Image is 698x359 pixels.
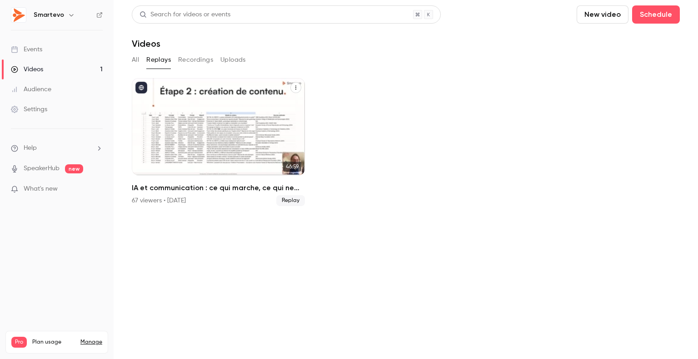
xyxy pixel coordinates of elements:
button: Replays [146,53,171,67]
div: 67 viewers • [DATE] [132,196,186,205]
button: Uploads [220,53,246,67]
button: All [132,53,139,67]
button: Schedule [632,5,680,24]
div: Audience [11,85,51,94]
section: Videos [132,5,680,354]
img: Smartevo [11,8,26,22]
a: 46:59IA et communication : ce qui marche, ce qui ne marche pas...du brief à la publication ?67 vi... [132,78,305,206]
button: Recordings [178,53,213,67]
div: Settings [11,105,47,114]
span: 46:59 [283,162,301,172]
div: Events [11,45,42,54]
a: Manage [80,339,102,346]
span: Pro [11,337,27,348]
ul: Videos [132,78,680,206]
span: Plan usage [32,339,75,346]
div: Search for videos or events [140,10,230,20]
h6: Smartevo [34,10,64,20]
li: help-dropdown-opener [11,143,103,153]
span: Replay [276,195,305,206]
span: new [65,164,83,173]
button: published [135,82,147,93]
span: What's new [24,184,58,194]
li: IA et communication : ce qui marche, ce qui ne marche pas...du brief à la publication ? [132,78,305,206]
span: Help [24,143,37,153]
h2: IA et communication : ce qui marche, ce qui ne marche pas...du brief à la publication ? [132,182,305,193]
div: Videos [11,65,43,74]
button: New video [577,5,628,24]
a: SpeakerHub [24,164,60,173]
h1: Videos [132,38,160,49]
